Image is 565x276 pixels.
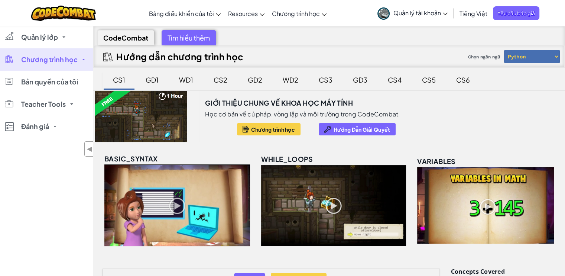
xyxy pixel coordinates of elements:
span: while_loops [261,155,313,163]
span: Quản lý lớp [21,34,58,41]
div: CS4 [380,71,409,89]
div: CS3 [311,71,340,89]
span: variables [417,157,456,166]
img: CodeCombat logo [31,6,96,21]
span: Bản quyền của tôi [21,78,78,85]
a: Resources [224,3,268,23]
span: Resources [228,10,258,17]
div: CS2 [206,71,235,89]
a: Tiếng Việt [456,3,491,23]
a: Yêu cầu báo giá [493,6,539,20]
button: Chương trình học [237,123,301,135]
button: Hướng Dẫn Giải Quyết [319,123,396,135]
span: Teacher Tools [21,101,66,107]
a: Chương trình học [268,3,330,23]
div: WD1 [172,71,201,89]
span: Đánh giá [21,123,49,130]
div: CS1 [105,71,133,89]
span: Hướng Dẫn Giải Quyết [334,126,390,132]
h3: Giới thiệu chung về Khoa học máy tính [205,97,353,109]
a: Quản lý tài khoản [374,1,451,25]
span: Chọn ngôn ngữ [465,51,503,62]
div: Tìm hiểu thêm [162,30,216,45]
span: Chương trình học [251,126,295,132]
span: Chương trình học [272,10,320,17]
span: Bảng điều khiển của tôi [149,10,214,17]
img: while_loops_unlocked.png [261,165,406,246]
p: Học cơ bản về cú pháp, vòng lặp và môi trường trong CodeCombat. [205,110,400,118]
div: CS5 [415,71,443,89]
img: avatar [377,7,390,20]
span: ◀ [87,144,93,154]
div: GD1 [138,71,166,89]
span: basic_syntax [104,154,158,163]
span: Tiếng Việt [460,10,487,17]
img: basic_syntax_unlocked.png [104,164,250,246]
img: variables_unlocked.png [417,167,554,244]
div: CodeCombat [97,30,154,45]
span: Quản lý tài khoản [393,9,448,17]
div: GD2 [240,71,270,89]
h2: Hướng dẫn chương trình học [116,51,244,62]
a: Bảng điều khiển của tôi [145,3,224,23]
h3: Concepts covered [451,269,556,275]
div: GD3 [345,71,375,89]
span: Chương trình học [21,56,78,63]
div: CS6 [449,71,477,89]
img: IconCurriculumGuide.svg [103,52,113,61]
div: WD2 [275,71,306,89]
